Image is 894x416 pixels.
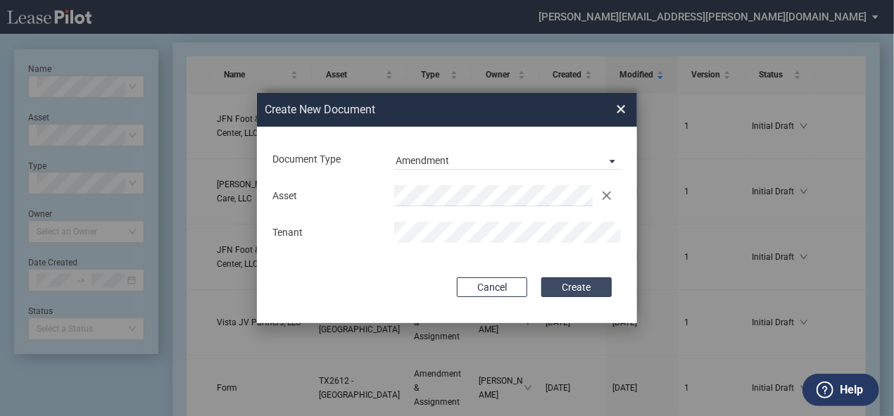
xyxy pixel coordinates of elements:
[265,226,386,240] div: Tenant
[394,149,622,170] md-select: Document Type: Amendment
[265,102,566,118] h2: Create New Document
[265,189,386,203] div: Asset
[265,153,386,167] div: Document Type
[396,155,449,166] div: Amendment
[616,98,626,120] span: ×
[541,277,612,297] button: Create
[257,93,637,324] md-dialog: Create New ...
[840,381,863,399] label: Help
[457,277,527,297] button: Cancel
